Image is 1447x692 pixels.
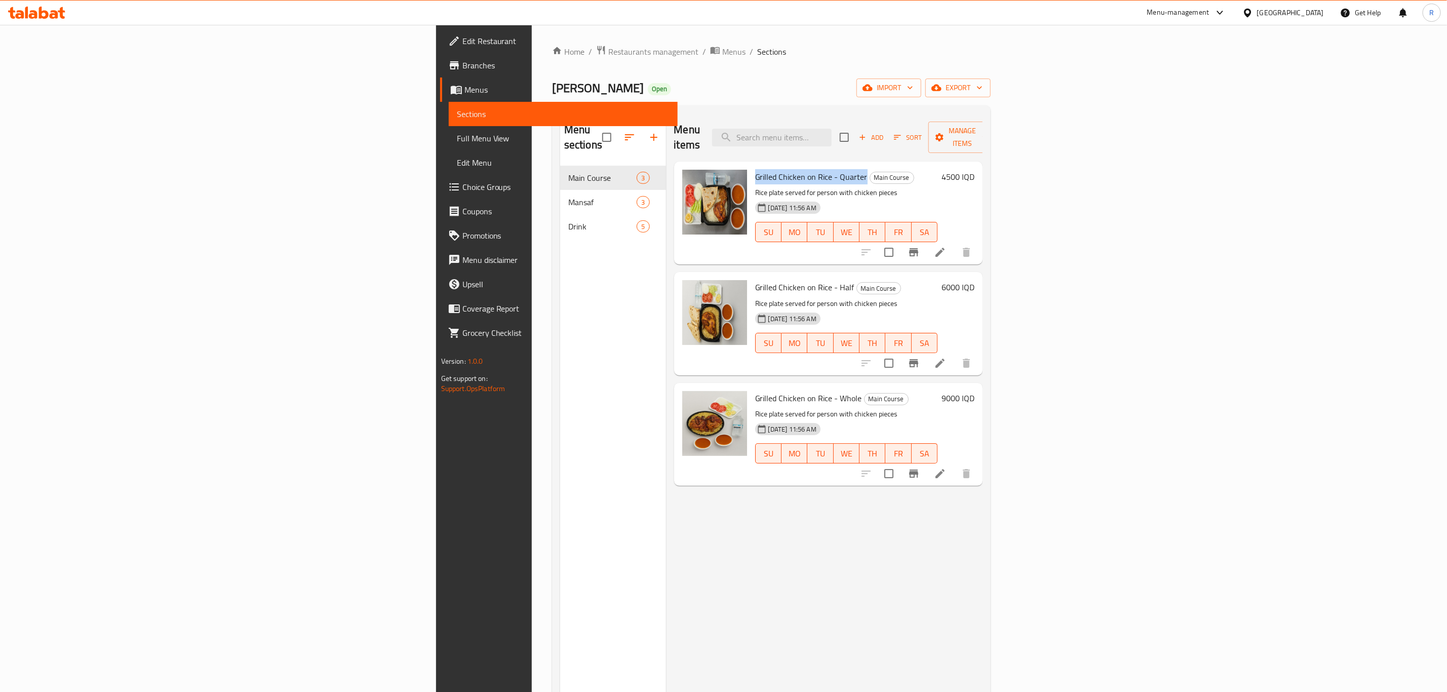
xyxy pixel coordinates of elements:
span: 3 [637,198,649,207]
button: import [856,79,921,97]
button: SA [912,333,937,353]
div: Menu-management [1147,7,1209,19]
span: Coupons [462,205,670,217]
button: Manage items [928,122,996,153]
a: Coupons [440,199,678,223]
span: [DATE] 11:56 AM [764,203,820,213]
span: export [933,82,983,94]
span: Sort items [887,130,928,145]
div: [GEOGRAPHIC_DATA] [1257,7,1324,18]
span: Grilled Chicken on Rice - Quarter [755,169,868,184]
span: TH [864,336,881,351]
h6: 9000 IQD [942,391,974,405]
p: Rice plate served for person with chicken pieces [755,297,938,310]
span: Grocery Checklist [462,327,670,339]
span: FR [889,446,907,461]
span: FR [889,336,907,351]
button: TH [859,222,885,242]
p: Rice plate served for person with chicken pieces [755,408,938,420]
button: TH [859,443,885,464]
span: FR [889,225,907,240]
span: TU [811,225,829,240]
button: TU [807,333,833,353]
span: import [865,82,913,94]
button: MO [781,222,807,242]
span: SU [760,336,777,351]
a: Branches [440,53,678,78]
span: MO [786,336,803,351]
button: SA [912,222,937,242]
a: Coverage Report [440,296,678,321]
span: Upsell [462,278,670,290]
span: Edit Menu [457,157,670,169]
button: SU [755,443,781,464]
button: FR [885,222,911,242]
span: Coverage Report [462,302,670,315]
span: TH [864,446,881,461]
button: FR [885,333,911,353]
span: TU [811,446,829,461]
button: Add section [642,125,666,149]
span: Menu disclaimer [462,254,670,266]
button: Sort [891,130,924,145]
button: Branch-specific-item [902,351,926,375]
li: / [750,46,753,58]
div: items [637,220,649,233]
div: Drink [568,220,637,233]
span: Select to update [878,242,900,263]
button: SA [912,443,937,464]
a: Grocery Checklist [440,321,678,345]
span: Main Course [870,172,914,183]
div: items [637,172,649,184]
a: Edit menu item [934,246,946,258]
div: Main Course [870,172,914,184]
div: Main Course [856,282,901,294]
span: Main Course [857,283,901,294]
span: Mansaf [568,196,637,208]
button: TH [859,333,885,353]
span: Promotions [462,229,670,242]
button: delete [954,351,979,375]
a: Edit menu item [934,357,946,369]
button: SU [755,333,781,353]
span: Menus [722,46,746,58]
span: MO [786,446,803,461]
span: Sections [757,46,786,58]
button: FR [885,443,911,464]
span: TU [811,336,829,351]
h6: 4500 IQD [942,170,974,184]
span: Grilled Chicken on Rice - Whole [755,391,862,406]
a: Promotions [440,223,678,248]
span: Get support on: [441,372,488,385]
span: Select to update [878,353,900,374]
button: MO [781,333,807,353]
h6: 6000 IQD [942,280,974,294]
a: Edit Restaurant [440,29,678,53]
span: Version: [441,355,466,368]
button: TU [807,443,833,464]
span: [DATE] 11:56 AM [764,314,820,324]
span: Select all sections [596,127,617,148]
span: [DATE] 11:56 AM [764,425,820,434]
li: / [702,46,706,58]
button: Add [855,130,887,145]
span: Edit Restaurant [462,35,670,47]
span: Full Menu View [457,132,670,144]
span: R [1429,7,1434,18]
span: WE [838,336,855,351]
p: Rice plate served for person with chicken pieces [755,186,938,199]
span: Main Course [568,172,637,184]
input: search [712,129,832,146]
a: Edit menu item [934,468,946,480]
span: SA [916,225,933,240]
a: Menus [440,78,678,102]
nav: Menu sections [560,162,666,243]
button: MO [781,443,807,464]
a: Upsell [440,272,678,296]
img: Grilled Chicken on Rice - Whole [682,391,747,456]
a: Choice Groups [440,175,678,199]
span: Add [857,132,885,143]
span: SU [760,225,777,240]
span: Menus [464,84,670,96]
